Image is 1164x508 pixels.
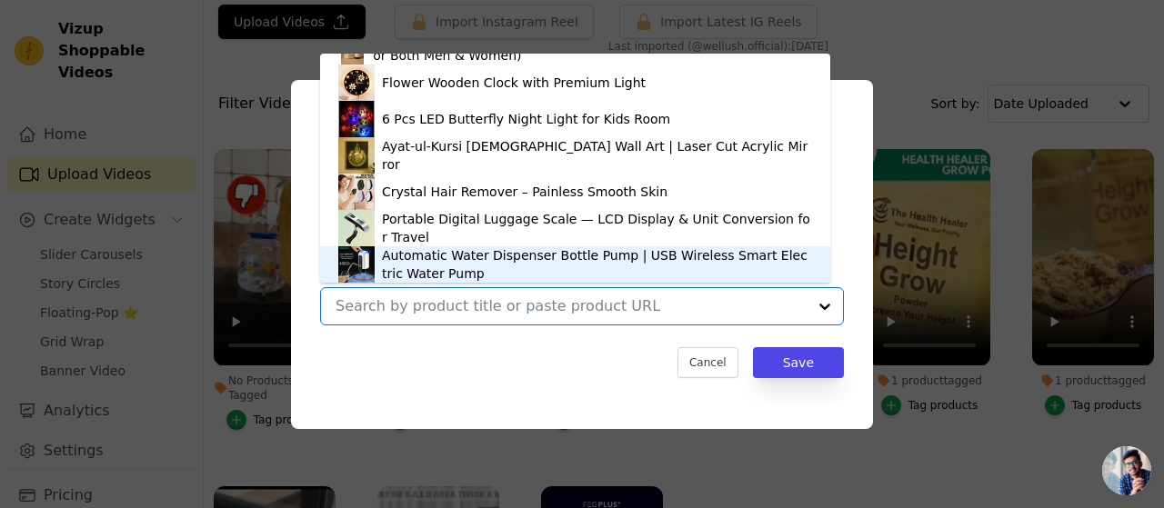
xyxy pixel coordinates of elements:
img: product thumbnail [338,246,375,283]
img: product thumbnail [338,101,375,137]
div: Crystal Hair Remover – Painless Smooth Skin [382,183,667,201]
img: product thumbnail [338,174,375,210]
div: Flower Wooden Clock with Premium Light [382,74,646,92]
div: Ayat-ul-Kursi [DEMOGRAPHIC_DATA] Wall Art | Laser Cut Acrylic Mirror [382,137,812,174]
button: Cancel [677,347,738,378]
div: Portable Digital Luggage Scale — LCD Display & Unit Conversion for Travel [382,210,812,246]
input: Search by product title or paste product URL [336,297,807,314]
img: product thumbnail [338,137,375,174]
img: product thumbnail [338,65,375,101]
button: Save [753,347,844,378]
img: product thumbnail [338,210,375,246]
div: Open chat [1102,446,1151,495]
div: 6 Pcs LED Butterfly Night Light for Kids Room [382,110,670,128]
div: Automatic Water Dispenser Bottle Pump | USB Wireless Smart Electric Water Pump [382,246,812,283]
